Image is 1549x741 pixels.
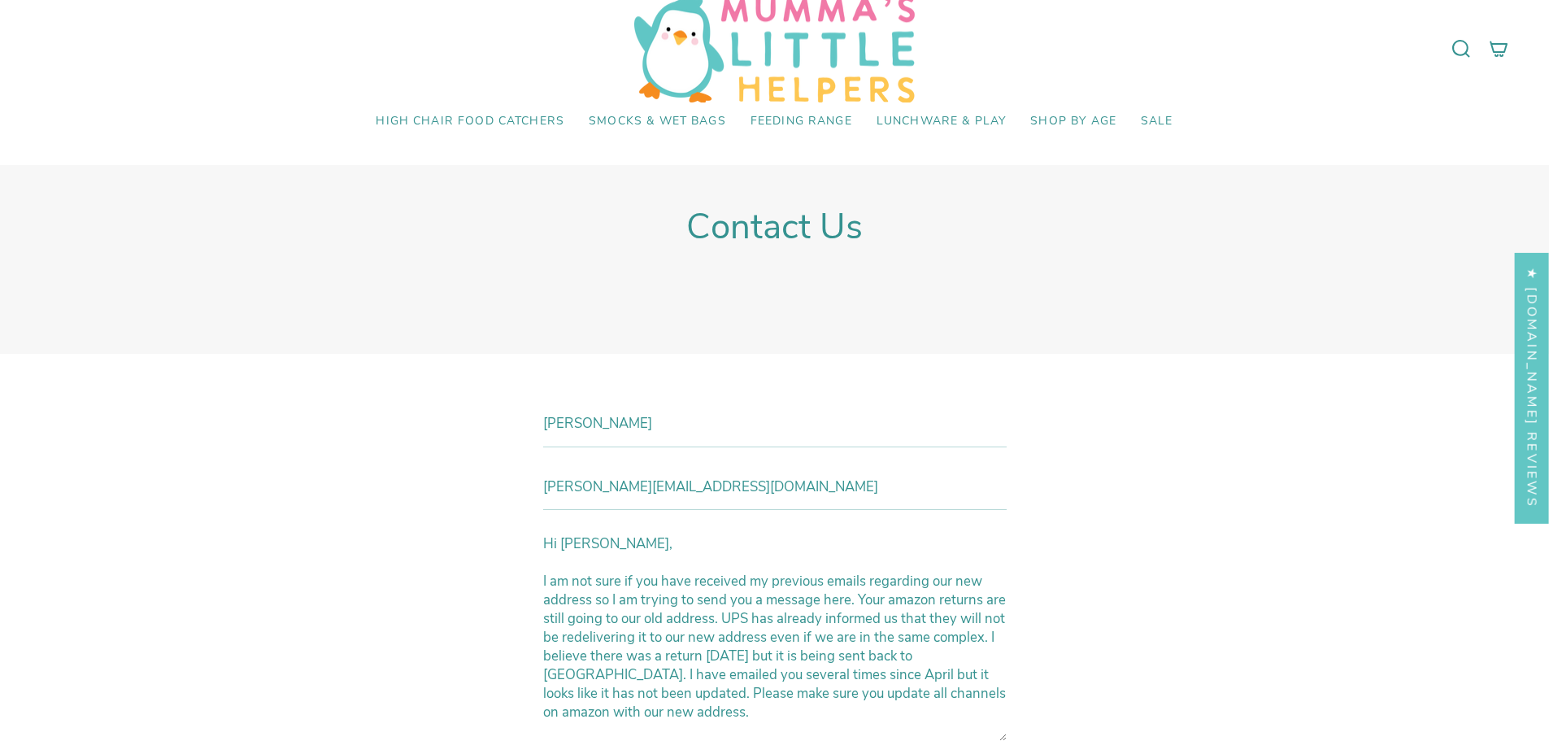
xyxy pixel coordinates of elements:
[751,115,852,129] span: Feeding Range
[877,115,1006,129] span: Lunchware & Play
[686,206,863,248] h2: Contact Us
[1141,115,1173,129] span: SALE
[1515,252,1549,523] div: Click to open Judge.me floating reviews tab
[1129,102,1186,141] a: SALE
[577,102,738,141] a: Smocks & Wet Bags
[1030,115,1116,129] span: Shop by Age
[589,115,726,129] span: Smocks & Wet Bags
[376,115,564,129] span: High Chair Food Catchers
[1018,102,1129,141] a: Shop by Age
[363,102,577,141] a: High Chair Food Catchers
[738,102,864,141] a: Feeding Range
[864,102,1018,141] a: Lunchware & Play
[543,464,1007,511] input: Email
[543,400,1007,447] input: Full Name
